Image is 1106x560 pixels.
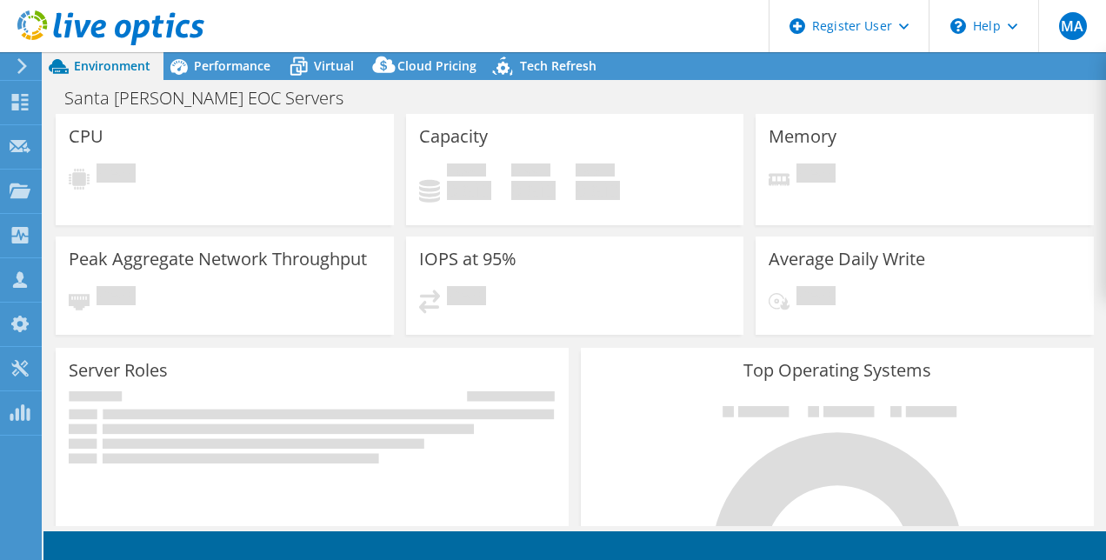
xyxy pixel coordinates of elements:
span: Free [511,163,550,181]
h1: Santa [PERSON_NAME] EOC Servers [57,89,370,108]
span: Pending [796,163,836,187]
span: MA [1059,12,1087,40]
h3: IOPS at 95% [419,250,516,269]
h4: 0 GiB [576,181,620,200]
h4: 0 GiB [511,181,556,200]
h3: Capacity [419,127,488,146]
span: Cloud Pricing [397,57,476,74]
h3: Top Operating Systems [594,361,1081,380]
span: Pending [97,163,136,187]
h3: Average Daily Write [769,250,925,269]
h3: Server Roles [69,361,168,380]
span: Virtual [314,57,354,74]
span: Tech Refresh [520,57,596,74]
span: Pending [447,286,486,310]
svg: \n [950,18,966,34]
span: Environment [74,57,150,74]
h3: Memory [769,127,836,146]
h3: CPU [69,127,103,146]
span: Performance [194,57,270,74]
h3: Peak Aggregate Network Throughput [69,250,367,269]
span: Total [576,163,615,181]
span: Pending [97,286,136,310]
h4: 0 GiB [447,181,491,200]
span: Pending [796,286,836,310]
span: Used [447,163,486,181]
